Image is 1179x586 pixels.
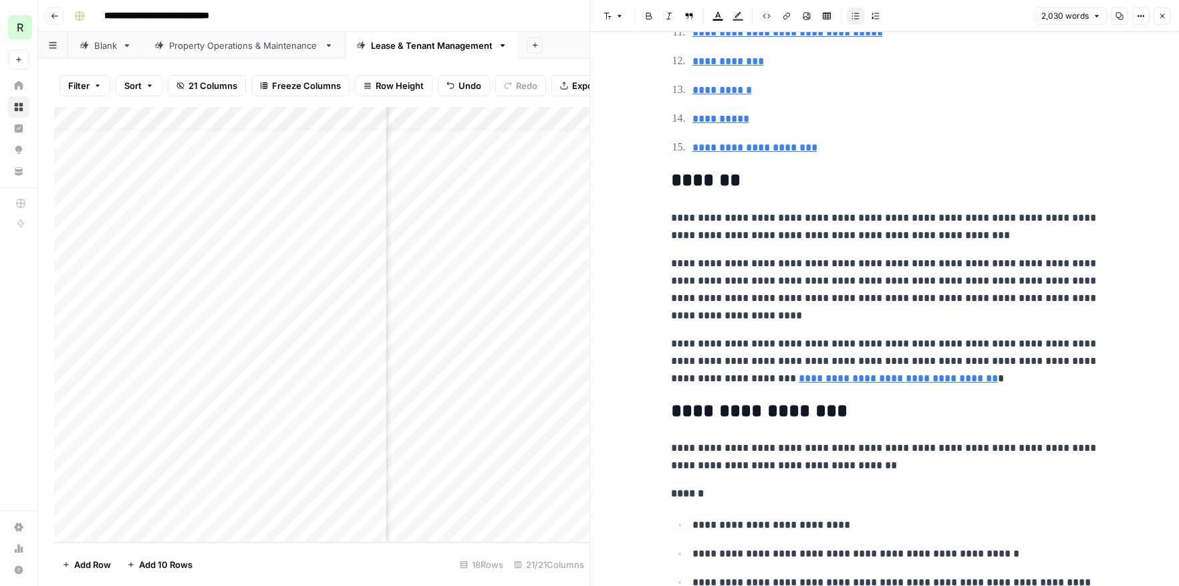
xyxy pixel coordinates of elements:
[94,39,117,52] div: Blank
[116,75,162,96] button: Sort
[1035,7,1107,25] button: 2,030 words
[8,11,29,44] button: Workspace: Re-Leased
[516,79,537,92] span: Redo
[572,79,620,92] span: Export CSV
[345,32,519,59] a: Lease & Tenant Management
[188,79,237,92] span: 21 Columns
[8,161,29,182] a: Your Data
[124,79,142,92] span: Sort
[8,559,29,581] button: Help + Support
[74,558,111,571] span: Add Row
[371,39,493,52] div: Lease & Tenant Management
[54,554,119,575] button: Add Row
[495,75,546,96] button: Redo
[251,75,350,96] button: Freeze Columns
[8,139,29,161] a: Opportunities
[59,75,110,96] button: Filter
[143,32,345,59] a: Property Operations & Maintenance
[272,79,341,92] span: Freeze Columns
[454,554,509,575] div: 18 Rows
[8,118,29,139] a: Insights
[68,79,90,92] span: Filter
[376,79,424,92] span: Row Height
[8,538,29,559] a: Usage
[168,75,246,96] button: 21 Columns
[169,39,319,52] div: Property Operations & Maintenance
[17,19,23,35] span: R
[438,75,490,96] button: Undo
[139,558,192,571] span: Add 10 Rows
[551,75,628,96] button: Export CSV
[458,79,481,92] span: Undo
[355,75,432,96] button: Row Height
[509,554,589,575] div: 21/21 Columns
[8,516,29,538] a: Settings
[8,75,29,96] a: Home
[1041,10,1089,22] span: 2,030 words
[68,32,143,59] a: Blank
[8,96,29,118] a: Browse
[119,554,201,575] button: Add 10 Rows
